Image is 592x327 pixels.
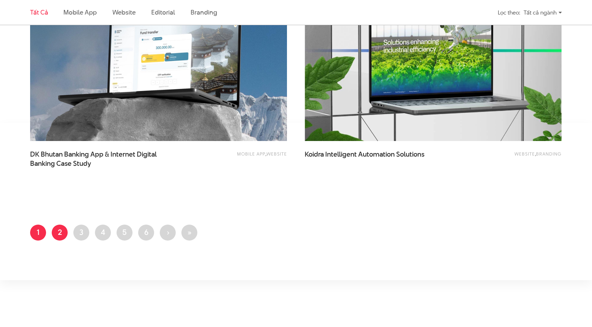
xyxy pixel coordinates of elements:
[184,150,287,164] div: ,
[30,8,48,17] a: Tất cả
[514,151,535,157] a: Website
[396,150,424,159] span: Solutions
[237,151,265,157] a: Mobile app
[459,150,562,164] div: ,
[95,225,111,241] a: 4
[305,150,446,168] a: Koidra Intelligent Automation Solutions
[187,227,192,237] span: »
[358,150,395,159] span: Automation
[138,225,154,241] a: 6
[30,150,171,168] span: DK Bhutan Banking App & Internet Digital
[536,151,562,157] a: Branding
[266,151,287,157] a: Website
[305,150,324,159] span: Koidra
[117,225,133,241] a: 5
[498,6,520,19] div: Lọc theo:
[63,8,96,17] a: Mobile app
[52,225,68,241] a: 2
[30,159,91,168] span: Banking Case Study
[524,6,562,19] div: Tất cả ngành
[112,8,136,17] a: Website
[191,8,217,17] a: Branding
[30,150,171,168] a: DK Bhutan Banking App & Internet DigitalBanking Case Study
[73,225,89,241] a: 3
[151,8,175,17] a: Editorial
[325,150,357,159] span: Intelligent
[167,227,169,237] span: ›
